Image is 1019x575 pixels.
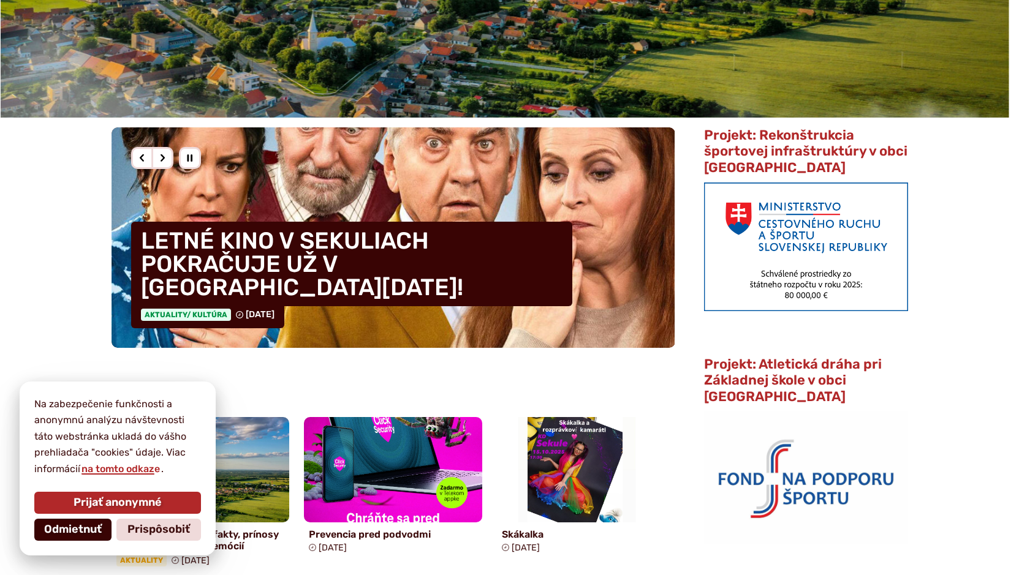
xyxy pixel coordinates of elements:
[246,309,275,320] span: [DATE]
[112,127,675,348] div: 2 / 8
[74,496,162,509] span: Prijať anonymné
[151,147,173,169] div: Nasledujúci slajd
[80,463,161,475] a: na tomto odkaze
[44,523,102,536] span: Odmietnuť
[181,555,210,566] span: [DATE]
[141,309,231,321] span: Aktuality
[131,222,572,306] h4: LETNÉ KINO V SEKULIACH POKRAČUJE UŽ V [GEOGRAPHIC_DATA][DATE]!
[704,412,907,544] img: logo_fnps.png
[704,182,907,311] img: min-cras.png
[319,543,347,553] span: [DATE]
[34,396,201,477] p: Na zabezpečenie funkčnosti a anonymnú analýzu návštevnosti táto webstránka ukladá do vášho prehli...
[704,127,907,176] span: Projekt: Rekonštrukcia športovej infraštruktúry v obci [GEOGRAPHIC_DATA]
[309,528,477,540] h4: Prevencia pred podvodmi
[34,519,112,541] button: Odmietnuť
[502,528,670,540] h4: Skákalka
[34,492,201,514] button: Prijať anonymné
[512,543,540,553] span: [DATE]
[116,554,167,566] span: Aktuality
[497,417,675,558] a: Skákalka [DATE]
[112,127,675,348] a: LETNÉ KINO V SEKULIACH POKRAČUJE UŽ V [GEOGRAPHIC_DATA][DATE]! Aktuality/ Kultúra [DATE]
[127,523,190,536] span: Prispôsobiť
[304,417,482,558] a: Prevencia pred podvodmi [DATE]
[131,147,153,169] div: Predošlý slajd
[187,310,227,319] span: / Kultúra
[704,356,882,405] span: Projekt: Atletická dráha pri Základnej škole v obci [GEOGRAPHIC_DATA]
[116,519,201,541] button: Prispôsobiť
[179,147,201,169] div: Pozastaviť pohyb slajdera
